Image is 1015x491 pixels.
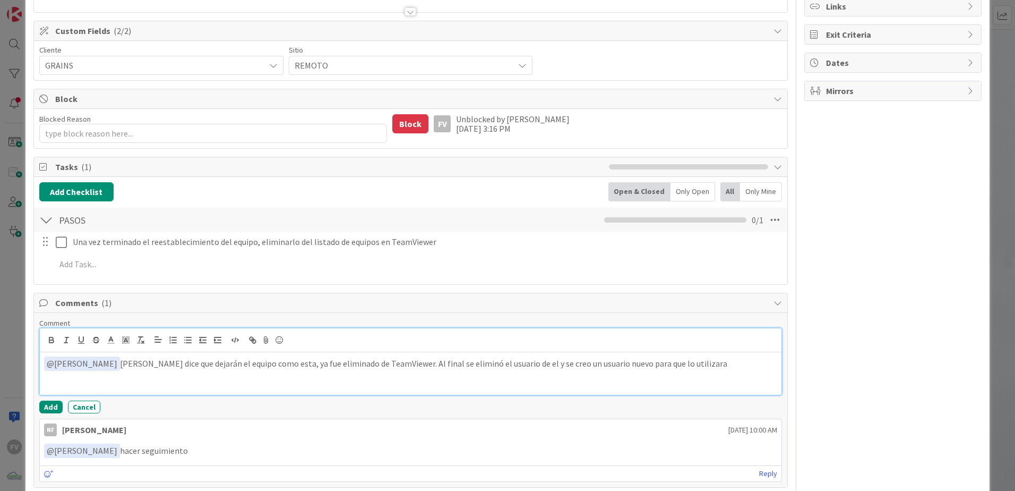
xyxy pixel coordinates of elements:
[55,160,604,173] span: Tasks
[81,162,91,172] span: ( 1 )
[39,401,63,413] button: Add
[39,46,283,54] div: Cliente
[39,114,91,124] label: Blocked Reason
[47,358,117,369] span: [PERSON_NAME]
[670,182,715,201] div: Only Open
[44,444,777,458] p: hacer seguimiento
[44,357,777,371] p: [PERSON_NAME] dice que dejarán el equipo como esta, ya fue eliminado de TeamViewer. Al final se e...
[289,46,533,54] div: Sitio
[456,114,782,133] div: Unblocked by [PERSON_NAME] [DATE] 3:16 PM
[55,24,768,37] span: Custom Fields
[47,358,54,369] span: @
[55,210,294,230] input: Add Checklist...
[392,114,428,133] button: Block
[44,424,57,436] div: NF
[740,182,782,201] div: Only Mine
[73,236,780,248] p: Una vez terminado el reestablecimiento del equipo, eliminarlo del listado de equipos en TeamViewer
[45,58,260,73] span: GRAINS
[55,92,768,105] span: Block
[608,182,670,201] div: Open & Closed
[720,182,740,201] div: All
[68,401,100,413] button: Cancel
[826,56,962,69] span: Dates
[47,445,117,456] span: [PERSON_NAME]
[55,297,768,309] span: Comments
[39,318,70,328] span: Comment
[62,424,126,436] div: [PERSON_NAME]
[434,115,451,132] div: FV
[101,298,111,308] span: ( 1 )
[728,425,777,436] span: [DATE] 10:00 AM
[759,467,777,480] a: Reply
[47,445,54,456] span: @
[114,26,131,36] span: ( 2/2 )
[826,84,962,97] span: Mirrors
[826,28,962,41] span: Exit Criteria
[752,214,763,226] span: 0 / 1
[39,182,114,201] button: Add Checklist
[295,58,509,73] span: REMOTO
